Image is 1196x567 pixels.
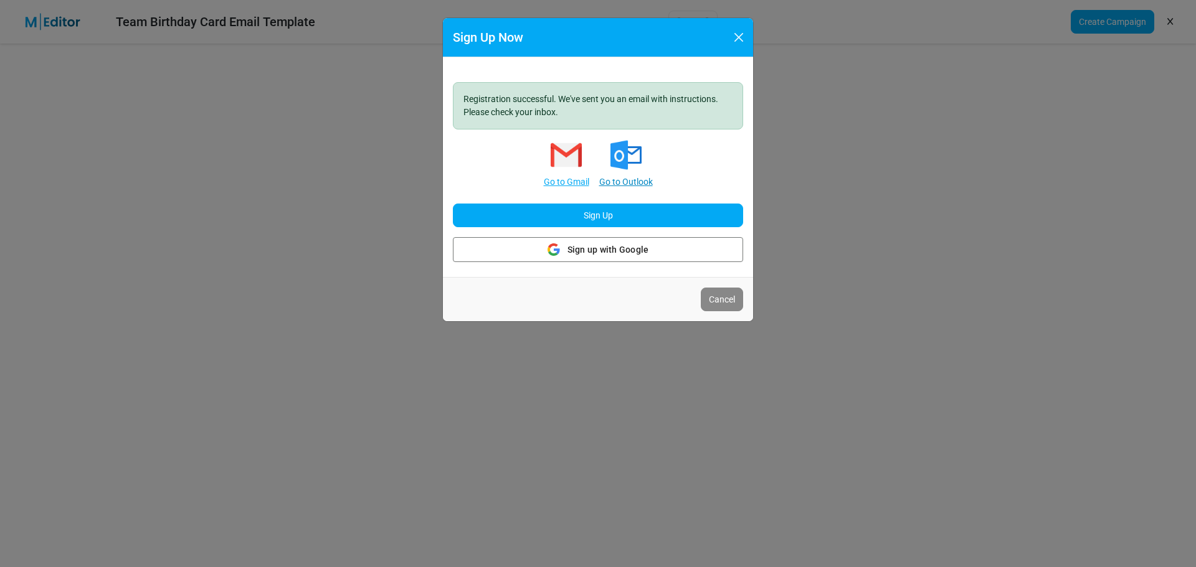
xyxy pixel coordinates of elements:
[453,237,743,262] button: Sign up with Google
[453,82,743,129] div: Registration successful. We've sent you an email with instructions. Please check your inbox.
[599,176,653,189] a: Go to Outlook
[701,288,743,311] button: Cancel
[729,28,748,47] button: Close
[567,243,649,256] span: Sign up with Google
[610,139,642,171] img: Outlook
[544,176,589,189] a: Go to Gmail
[453,28,523,47] h5: Sign Up Now
[453,204,743,227] button: Sign Up
[551,139,582,171] img: Gmail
